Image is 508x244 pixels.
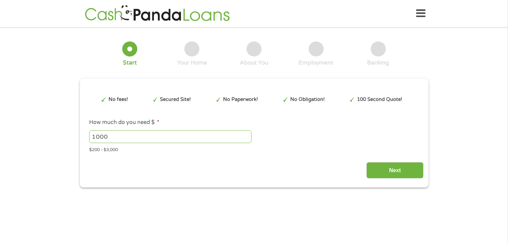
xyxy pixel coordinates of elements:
div: Start [123,59,137,67]
p: No fees! [109,96,128,103]
p: No Paperwork! [223,96,258,103]
div: Banking [367,59,389,67]
label: How much do you need $ [89,119,159,126]
input: Next [366,162,424,178]
img: GetLoanNow Logo [83,4,232,23]
div: $200 - $3,000 [89,144,418,153]
p: 100 Second Quote! [357,96,402,103]
p: Secured Site! [160,96,191,103]
div: About You [240,59,268,67]
div: Employment [299,59,333,67]
p: No Obligation! [290,96,325,103]
div: Your Home [177,59,207,67]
